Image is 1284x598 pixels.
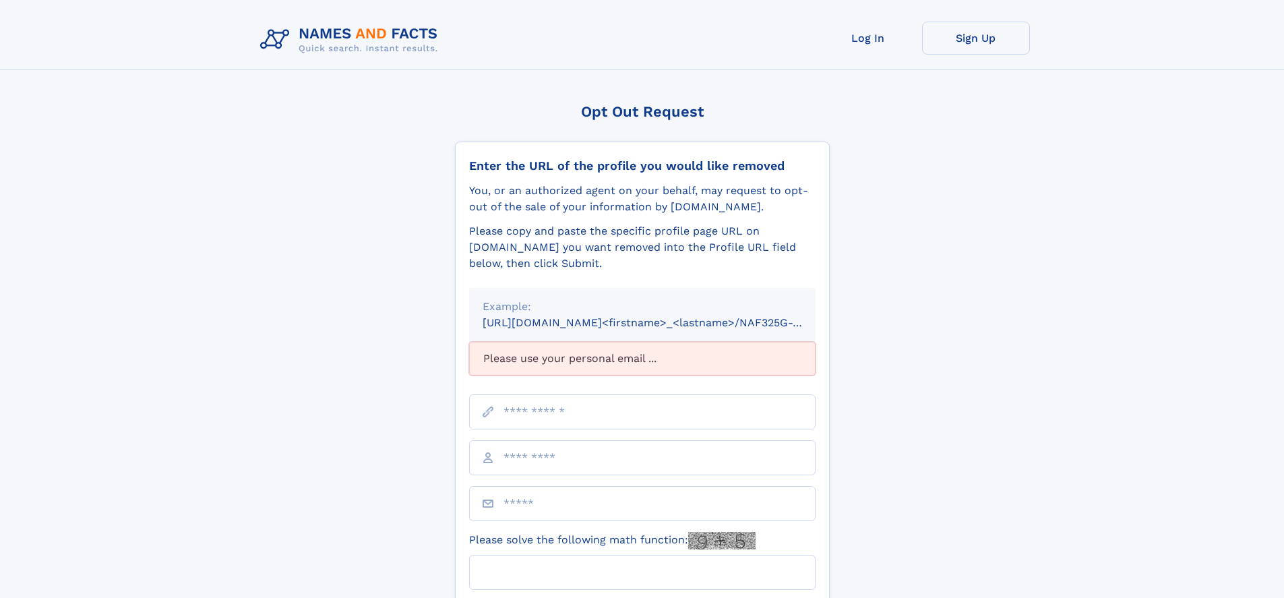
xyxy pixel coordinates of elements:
div: Enter the URL of the profile you would like removed [469,158,816,173]
label: Please solve the following math function: [469,532,756,549]
div: You, or an authorized agent on your behalf, may request to opt-out of the sale of your informatio... [469,183,816,215]
div: Example: [483,299,802,315]
div: Opt Out Request [455,103,830,120]
small: [URL][DOMAIN_NAME]<firstname>_<lastname>/NAF325G-xxxxxxxx [483,316,841,329]
div: Please use your personal email ... [469,342,816,376]
a: Log In [814,22,922,55]
div: Please copy and paste the specific profile page URL on [DOMAIN_NAME] you want removed into the Pr... [469,223,816,272]
a: Sign Up [922,22,1030,55]
img: Logo Names and Facts [255,22,449,58]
